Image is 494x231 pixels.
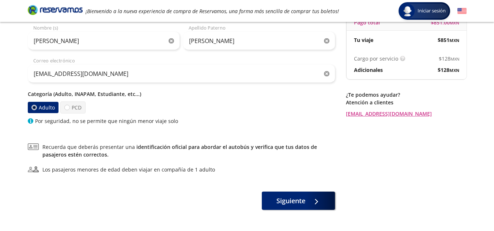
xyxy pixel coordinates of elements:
p: ¿Te podemos ayudar? [346,91,467,99]
span: Recuerda que deberás presentar una [42,143,335,158]
span: $ 128 [439,55,459,62]
p: Pago total [354,19,380,26]
p: Por seguridad, no se permite que ningún menor viaje solo [35,117,178,125]
small: MXN [450,56,459,62]
a: [EMAIL_ADDRESS][DOMAIN_NAME] [346,110,467,118]
label: Adulto [27,101,59,113]
p: Categoría (Adulto, INAPAM, Estudiante, etc...) [28,90,335,98]
input: Nombre (s) [28,32,180,50]
span: $ 128 [438,66,459,74]
i: Brand Logo [28,4,83,15]
small: MXN [449,38,459,43]
p: Cargo por servicio [354,55,398,62]
span: Iniciar sesión [415,7,449,15]
input: Correo electrónico [28,65,335,83]
p: Tu viaje [354,36,373,44]
small: MXN [449,68,459,73]
button: English [457,7,467,16]
label: PCD [60,101,86,113]
input: Apellido Paterno [183,32,335,50]
a: identificación oficial para abordar el autobús y verifica que tus datos de pasajeros estén correc... [42,143,317,158]
span: $ 851 [438,36,459,44]
em: ¡Bienvenido a la nueva experiencia de compra de Reservamos, una forma más sencilla de comprar tus... [86,8,339,15]
p: Atención a clientes [346,99,467,106]
a: Brand Logo [28,4,83,18]
button: Siguiente [262,192,335,210]
p: Adicionales [354,66,383,74]
div: Los pasajeros menores de edad deben viajar en compañía de 1 adulto [42,166,215,173]
span: $ 851.00 [431,19,459,26]
span: Siguiente [276,196,305,206]
small: MXN [450,20,459,26]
